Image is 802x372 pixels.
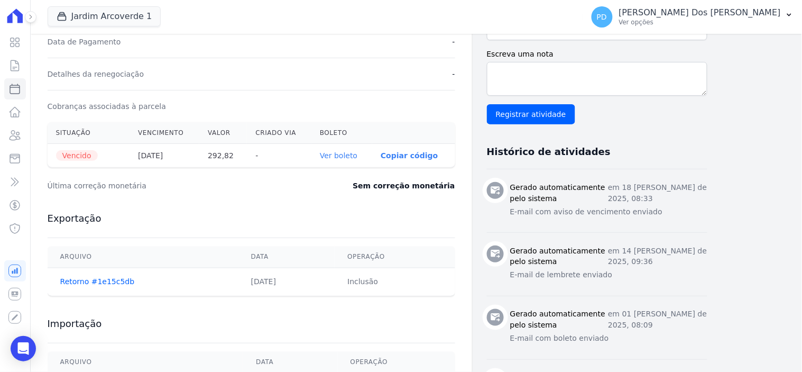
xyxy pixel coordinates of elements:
[510,270,707,281] p: E-mail de lembrete enviado
[48,37,121,47] dt: Data de Pagamento
[48,122,130,144] th: Situação
[510,333,707,344] p: E-mail com boleto enviado
[597,13,607,21] span: PD
[56,150,98,161] span: Vencido
[619,7,781,18] p: [PERSON_NAME] Dos [PERSON_NAME]
[199,144,247,168] th: 292,82
[353,180,455,191] dd: Sem correção monetária
[48,69,144,79] dt: Detalhes da renegociação
[238,268,335,296] td: [DATE]
[60,278,135,286] a: Retorno #1e15c5db
[487,49,707,60] label: Escreva uma nota
[608,182,707,204] p: em 18 [PERSON_NAME] de 2025, 08:33
[247,144,311,168] th: -
[487,104,575,124] input: Registrar atividade
[453,37,455,47] dd: -
[48,212,455,225] h3: Exportação
[335,268,455,296] td: Inclusão
[510,182,609,204] h3: Gerado automaticamente pelo sistema
[48,180,289,191] dt: Última correção monetária
[48,317,455,330] h3: Importação
[510,309,609,331] h3: Gerado automaticamente pelo sistema
[48,6,161,26] button: Jardim Arcoverde 1
[238,247,335,268] th: Data
[510,206,707,217] p: E-mail com aviso de vencimento enviado
[11,336,36,361] div: Open Intercom Messenger
[130,122,199,144] th: Vencimento
[335,247,455,268] th: Operação
[487,146,611,158] h3: Histórico de atividades
[130,144,199,168] th: [DATE]
[608,246,707,268] p: em 14 [PERSON_NAME] de 2025, 09:36
[510,246,609,268] h3: Gerado automaticamente pelo sistema
[381,151,438,160] button: Copiar código
[320,151,357,160] a: Ver boleto
[608,309,707,331] p: em 01 [PERSON_NAME] de 2025, 08:09
[453,69,455,79] dd: -
[583,2,802,32] button: PD [PERSON_NAME] Dos [PERSON_NAME] Ver opções
[199,122,247,144] th: Valor
[247,122,311,144] th: Criado via
[311,122,372,144] th: Boleto
[48,101,166,112] dt: Cobranças associadas à parcela
[48,247,238,268] th: Arquivo
[619,18,781,26] p: Ver opções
